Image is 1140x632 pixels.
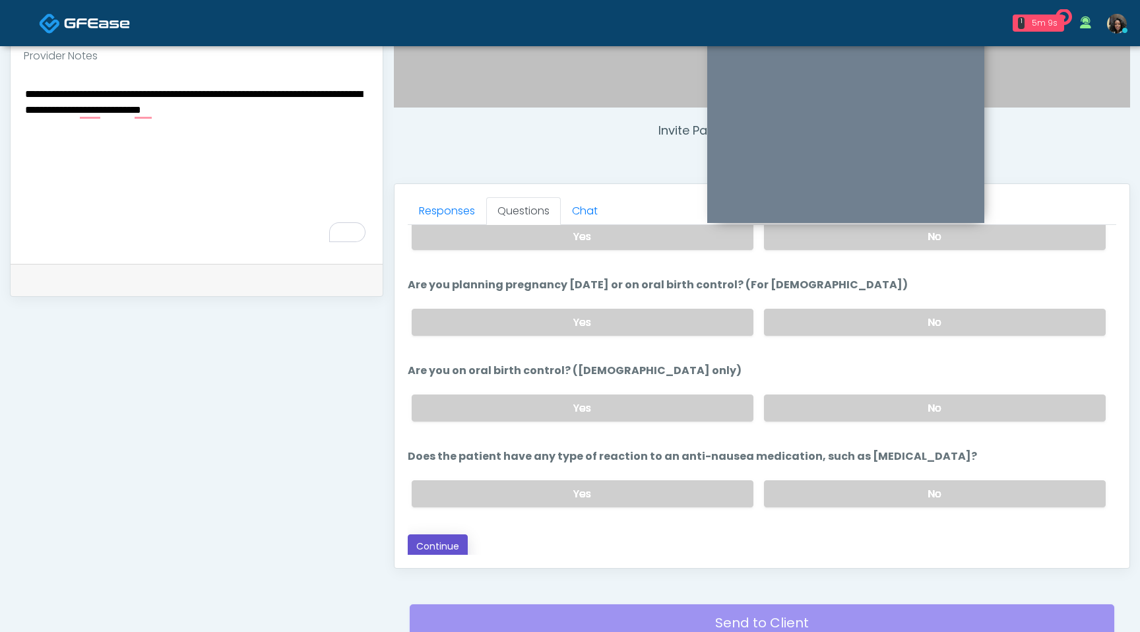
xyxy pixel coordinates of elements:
button: Continue [408,534,468,559]
label: Yes [412,223,753,250]
img: Docovia [64,16,130,30]
label: Are you planning pregnancy [DATE] or on oral birth control? (For [DEMOGRAPHIC_DATA]) [408,277,908,293]
img: Docovia [39,13,61,34]
div: 5m 9s [1030,17,1059,29]
label: No [764,223,1106,250]
label: Does the patient have any type of reaction to an anti-nausea medication, such as [MEDICAL_DATA]? [408,449,977,464]
label: Yes [412,480,753,507]
h4: Invite Participants to Video Session [394,123,1130,138]
a: Questions [486,197,561,225]
a: Responses [408,197,486,225]
label: No [764,395,1106,422]
a: Docovia [39,1,130,44]
img: Nike Elizabeth Akinjero [1107,14,1127,34]
div: Provider Notes [11,40,383,72]
label: Are you on oral birth control? ([DEMOGRAPHIC_DATA] only) [408,363,742,379]
button: Open LiveChat chat widget [11,5,50,45]
label: No [764,480,1106,507]
label: No [764,309,1106,336]
a: Chat [561,197,609,225]
label: Yes [412,309,753,336]
a: 1 5m 9s [1005,9,1072,37]
div: 1 [1018,17,1025,29]
label: Yes [412,395,753,422]
textarea: To enrich screen reader interactions, please activate Accessibility in Grammarly extension settings [24,85,369,246]
iframe: To enrich screen reader interactions, please activate Accessibility in Grammarly extension settings [707,31,984,223]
